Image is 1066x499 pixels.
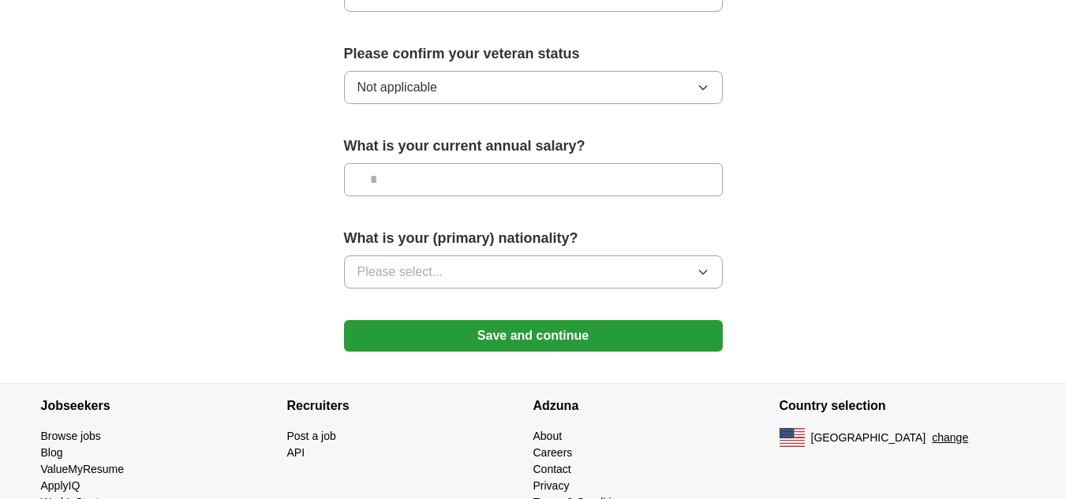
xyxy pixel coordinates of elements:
[344,71,723,104] button: Not applicable
[41,479,80,492] a: ApplyIQ
[780,428,805,447] img: US flag
[533,446,573,459] a: Careers
[344,43,723,65] label: Please confirm your veteran status
[41,446,63,459] a: Blog
[344,255,723,289] button: Please select...
[533,463,571,475] a: Contact
[357,263,443,281] span: Please select...
[932,430,968,446] button: change
[287,446,305,459] a: API
[811,430,926,446] span: [GEOGRAPHIC_DATA]
[533,430,563,442] a: About
[357,78,437,97] span: Not applicable
[780,384,1026,428] h4: Country selection
[344,136,723,157] label: What is your current annual salary?
[344,320,723,352] button: Save and continue
[344,228,723,249] label: What is your (primary) nationality?
[41,430,101,442] a: Browse jobs
[41,463,125,475] a: ValueMyResume
[287,430,336,442] a: Post a job
[533,479,570,492] a: Privacy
